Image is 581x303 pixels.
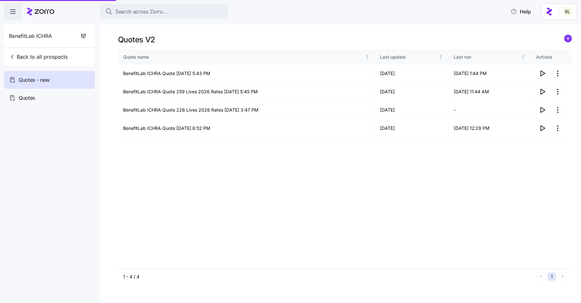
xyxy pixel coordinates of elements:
[375,119,449,138] td: [DATE]
[564,35,572,45] a: add icon
[4,89,95,107] a: Quotes
[563,6,573,17] img: 2fabda6663eee7a9d0b710c60bc473af
[449,119,531,138] td: [DATE] 12:29 PM
[521,55,526,59] div: Not sorted
[375,64,449,83] td: [DATE]
[564,35,572,42] svg: add icon
[9,32,52,40] span: BenefitLab ICHRA
[375,101,449,119] td: [DATE]
[118,50,375,64] th: Quote nameNot sorted
[6,50,70,63] button: Back to all prospects
[559,273,567,281] button: Next page
[365,55,369,59] div: Not sorted
[537,273,545,281] button: Previous page
[4,71,95,89] a: Quotes - new
[118,101,375,119] td: BenefitLab ICHRA Quote 226 Lives 2026 Rates [DATE] 3:47 PM
[449,101,531,119] td: -
[115,8,167,16] span: Search across Zorro...
[118,119,375,138] td: BenefitLab ICHRA Quote [DATE] 8:52 PM
[454,54,520,61] div: Last run
[548,273,556,281] button: 1
[375,83,449,101] td: [DATE]
[375,50,449,64] th: Last updateNot sorted
[19,76,50,84] span: Quotes - new
[123,54,364,61] div: Quote name
[449,50,531,64] th: Last runNot sorted
[449,64,531,83] td: [DATE] 1:44 PM
[118,64,375,83] td: BenefitLab ICHRA Quote [DATE] 5:43 PM
[439,55,443,59] div: Not sorted
[9,53,68,61] span: Back to all prospects
[100,4,228,19] button: Search across Zorro...
[511,8,531,15] span: Help
[536,54,567,61] div: Actions
[506,5,536,18] button: Help
[118,83,375,101] td: BenefitLab ICHRA Quote 259 Lives 2026 Rates [DATE] 5:45 PM
[19,94,35,102] span: Quotes
[449,83,531,101] td: [DATE] 11:44 AM
[123,274,534,280] div: 1 - 4 / 4
[118,35,155,45] h1: Quotes V2
[380,54,437,61] div: Last update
